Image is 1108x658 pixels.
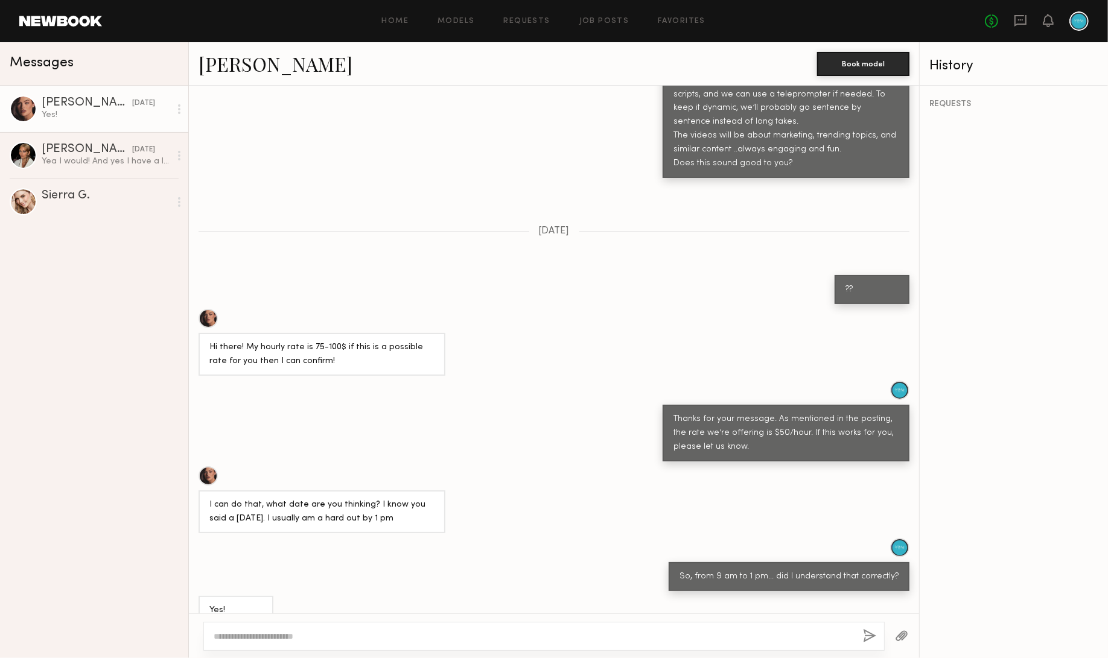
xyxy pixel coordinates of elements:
div: Yes! [42,109,170,121]
a: [PERSON_NAME] [199,51,352,77]
a: Requests [504,17,550,25]
a: Job Posts [579,17,629,25]
div: [PERSON_NAME] [42,144,132,156]
a: Models [438,17,474,25]
span: [DATE] [539,226,570,236]
div: ?? [845,283,899,297]
div: So, from 9 am to 1 pm… did I understand that correctly? [680,570,899,584]
div: [PERSON_NAME] [42,97,132,109]
div: History [929,59,1098,73]
a: Book model [817,58,909,68]
div: [DATE] [132,144,155,156]
div: Yes! [209,604,263,618]
button: Book model [817,52,909,76]
a: Favorites [658,17,705,25]
div: Thanks for your message. As mentioned in the posting, the rate we’re offering is $50/hour. If thi... [673,413,899,454]
div: [DATE] [132,98,155,109]
span: Messages [10,56,74,70]
div: Sierra G. [42,190,170,202]
div: I can do that, what date are you thinking? I know you said a [DATE]. I usually am a hard out by 1 pm [209,498,435,526]
a: Home [382,17,409,25]
div: REQUESTS [929,100,1098,109]
div: Hi there! My hourly rate is 75-100$ if this is a possible rate for you then I can confirm! [209,341,435,369]
div: Yea I would! And yes I have a lot of experience speaking on camera! [42,156,170,167]
div: Thanks for applying! Did you have a chance to read through our job post? The shoot will be about ... [673,46,899,171]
